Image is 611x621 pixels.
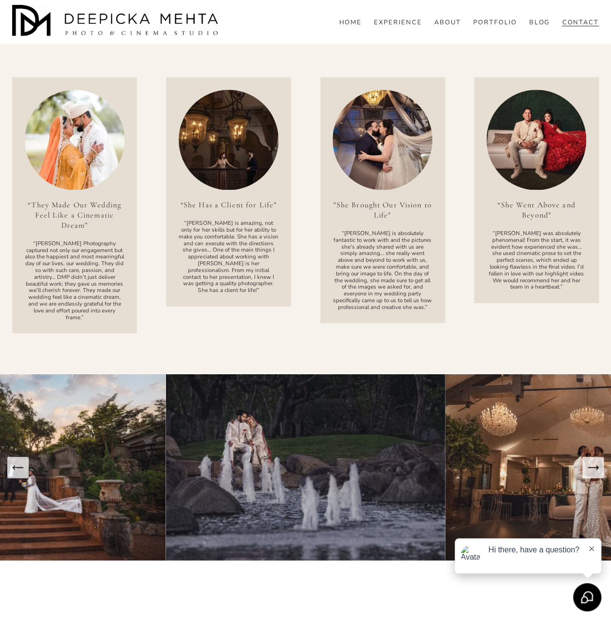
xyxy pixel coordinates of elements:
[25,240,125,321] p: “[PERSON_NAME] Photography captured not only our engagement but also the happiest and most meanin...
[529,19,550,27] span: BLOG
[529,18,550,27] a: folder dropdown
[7,457,29,478] button: Previous Slide
[486,200,586,220] h2: “She Went Above and Beyond”
[486,230,586,291] p: “[PERSON_NAME] was absolutely phenomenal! From the start, it was evident how experienced she was…...
[582,457,604,478] button: Next Slide
[333,230,432,311] p: “[PERSON_NAME] is absolutely fantastic to work with and the pictures she's already shared with us...
[562,18,599,27] a: CONTACT
[166,374,445,561] img: DMP_0698.jpg
[434,18,461,27] a: ABOUT
[374,18,422,27] a: EXPERIENCE
[179,220,278,294] p: “[PERSON_NAME] is amazing, not only for her skills but for her ability to make you comfortable. S...
[179,200,278,210] h2: “She Has a Client for Life”
[25,200,125,230] h2: “They Made Our Wedding Feel Like a Cinematic Dream”
[12,5,222,39] img: Austin Wedding Photographer - Deepicka Mehta Photography &amp; Cinematography
[339,18,362,27] a: HOME
[333,200,432,220] h2: "She Brought Our Vision to Life"
[473,18,517,27] a: PORTFOLIO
